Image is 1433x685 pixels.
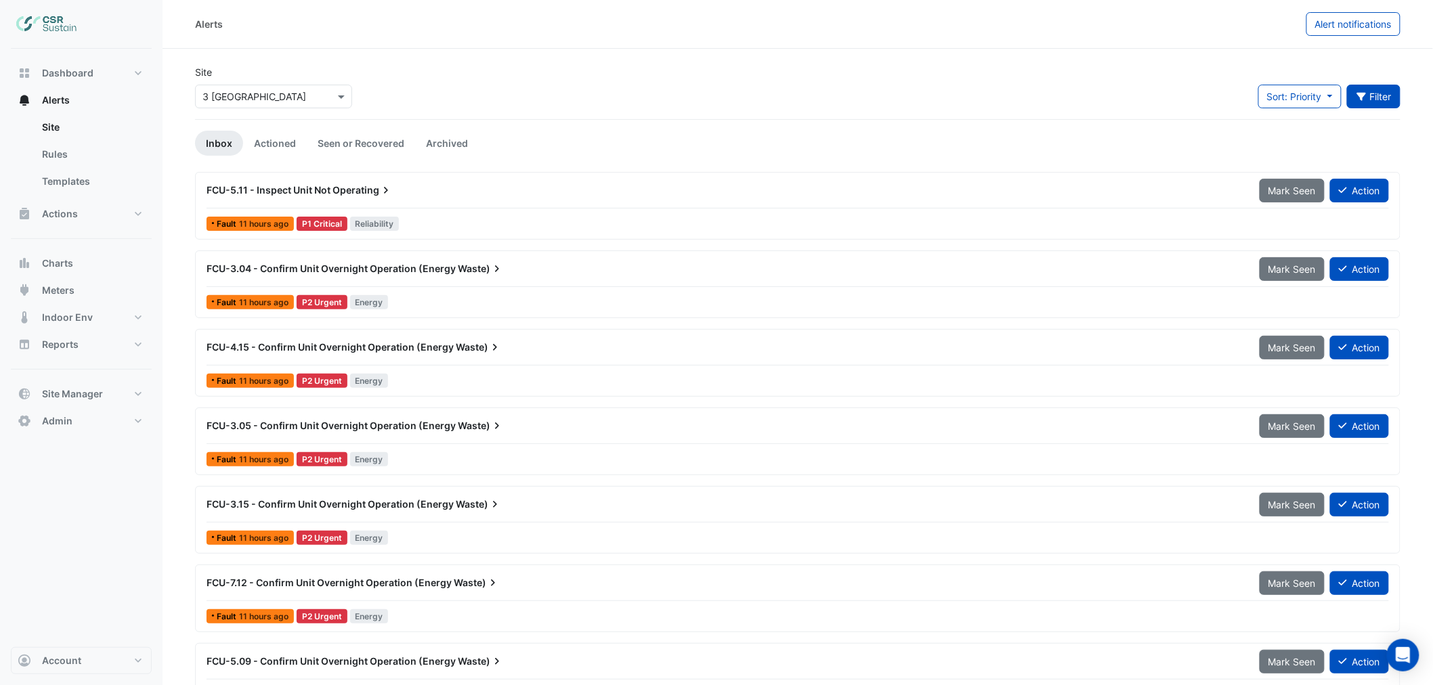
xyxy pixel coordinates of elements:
[1306,12,1400,36] button: Alert notifications
[1330,179,1389,202] button: Action
[1268,420,1316,432] span: Mark Seen
[11,647,152,674] button: Account
[1260,571,1325,595] button: Mark Seen
[297,531,347,545] div: P2 Urgent
[350,531,389,545] span: Energy
[1330,336,1389,359] button: Action
[207,577,452,588] span: FCU-7.12 - Confirm Unit Overnight Operation (Energy
[350,374,389,388] span: Energy
[1260,650,1325,673] button: Mark Seen
[454,576,500,590] span: Waste)
[195,65,212,79] label: Site
[1268,342,1316,353] span: Mark Seen
[42,387,103,401] span: Site Manager
[297,609,347,623] div: P2 Urgent
[456,498,502,511] span: Waste)
[11,304,152,331] button: Indoor Env
[1315,18,1392,30] span: Alert notifications
[456,340,502,354] span: Waste)
[207,263,456,274] span: FCU-3.04 - Confirm Unit Overnight Operation (Energy
[11,277,152,304] button: Meters
[333,183,393,197] span: Operating
[1260,414,1325,438] button: Mark Seen
[217,377,239,385] span: Fault
[16,11,77,38] img: Company Logo
[1268,577,1316,589] span: Mark Seen
[11,250,152,277] button: Charts
[42,257,73,270] span: Charts
[11,407,152,435] button: Admin
[239,454,288,464] span: Mon 08-Sep-2025 04:15 IST
[1268,656,1316,667] span: Mark Seen
[18,93,31,107] app-icon: Alerts
[18,66,31,80] app-icon: Dashboard
[207,655,456,667] span: FCU-5.09 - Confirm Unit Overnight Operation (Energy
[307,131,415,156] a: Seen or Recovered
[217,534,239,542] span: Fault
[1260,493,1325,516] button: Mark Seen
[350,295,389,309] span: Energy
[42,654,81,667] span: Account
[195,131,243,156] a: Inbox
[11,331,152,358] button: Reports
[239,219,288,229] span: Mon 08-Sep-2025 04:15 IST
[239,376,288,386] span: Mon 08-Sep-2025 04:15 IST
[1260,336,1325,359] button: Mark Seen
[239,611,288,621] span: Mon 08-Sep-2025 04:15 IST
[1258,85,1342,108] button: Sort: Priority
[1387,639,1419,671] div: Open Intercom Messenger
[31,168,152,195] a: Templates
[195,17,223,31] div: Alerts
[415,131,479,156] a: Archived
[1330,650,1389,673] button: Action
[350,217,400,231] span: Reliability
[42,414,72,428] span: Admin
[458,655,504,668] span: Waste)
[1267,91,1322,102] span: Sort: Priority
[297,295,347,309] div: P2 Urgent
[1268,263,1316,275] span: Mark Seen
[11,60,152,87] button: Dashboard
[1330,257,1389,281] button: Action
[18,311,31,324] app-icon: Indoor Env
[350,609,389,623] span: Energy
[42,207,78,221] span: Actions
[1260,257,1325,281] button: Mark Seen
[11,87,152,114] button: Alerts
[217,456,239,464] span: Fault
[239,533,288,543] span: Mon 08-Sep-2025 04:15 IST
[11,114,152,200] div: Alerts
[11,380,152,407] button: Site Manager
[458,262,504,275] span: Waste)
[42,93,70,107] span: Alerts
[458,419,504,433] span: Waste)
[1260,179,1325,202] button: Mark Seen
[42,284,74,297] span: Meters
[217,220,239,228] span: Fault
[217,613,239,621] span: Fault
[1330,571,1389,595] button: Action
[217,299,239,307] span: Fault
[1268,499,1316,510] span: Mark Seen
[297,452,347,466] div: P2 Urgent
[18,387,31,401] app-icon: Site Manager
[207,420,456,431] span: FCU-3.05 - Confirm Unit Overnight Operation (Energy
[1330,414,1389,438] button: Action
[18,207,31,221] app-icon: Actions
[207,184,330,196] span: FCU-5.11 - Inspect Unit Not
[31,114,152,141] a: Site
[207,341,454,353] span: FCU-4.15 - Confirm Unit Overnight Operation (Energy
[18,338,31,351] app-icon: Reports
[1347,85,1401,108] button: Filter
[11,200,152,227] button: Actions
[297,217,347,231] div: P1 Critical
[42,66,93,80] span: Dashboard
[243,131,307,156] a: Actioned
[18,414,31,428] app-icon: Admin
[31,141,152,168] a: Rules
[42,338,79,351] span: Reports
[350,452,389,466] span: Energy
[207,498,454,510] span: FCU-3.15 - Confirm Unit Overnight Operation (Energy
[18,257,31,270] app-icon: Charts
[297,374,347,388] div: P2 Urgent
